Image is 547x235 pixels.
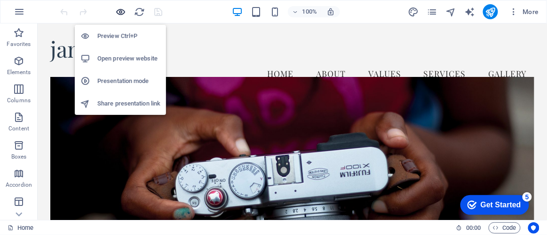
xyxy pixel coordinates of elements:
[493,222,516,234] span: Code
[7,97,31,104] p: Columns
[464,7,475,17] i: AI Writer
[6,181,32,189] p: Accordion
[8,125,29,132] p: Content
[489,222,521,234] button: Code
[11,153,27,160] p: Boxes
[464,6,476,17] button: text_generator
[466,222,481,234] span: 00 00
[97,53,160,64] h6: Open preview website
[473,224,474,231] span: :
[408,7,419,17] i: Design (Ctrl+Alt+Y)
[445,7,456,17] i: Navigator
[8,222,33,234] a: Click to cancel selection. Double-click to open Pages
[456,222,481,234] h6: Session time
[483,4,498,19] button: publish
[134,6,145,17] button: reload
[28,10,68,19] div: Get Started
[7,68,31,76] p: Elements
[408,6,419,17] button: design
[7,40,31,48] p: Favorites
[70,2,79,11] div: 5
[509,7,539,16] span: More
[8,5,76,24] div: Get Started 5 items remaining, 0% complete
[97,76,160,87] h6: Presentation mode
[427,6,438,17] button: pages
[326,8,335,16] i: On resize automatically adjust zoom level to fit chosen device.
[445,6,457,17] button: navigator
[506,4,543,19] button: More
[288,6,321,17] button: 100%
[97,30,160,42] h6: Preview Ctrl+P
[302,6,317,17] h6: 100%
[97,98,160,109] h6: Share presentation link
[485,7,496,17] i: Publish
[135,7,145,17] i: Reload page
[427,7,437,17] i: Pages (Ctrl+Alt+S)
[528,222,539,234] button: Usercentrics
